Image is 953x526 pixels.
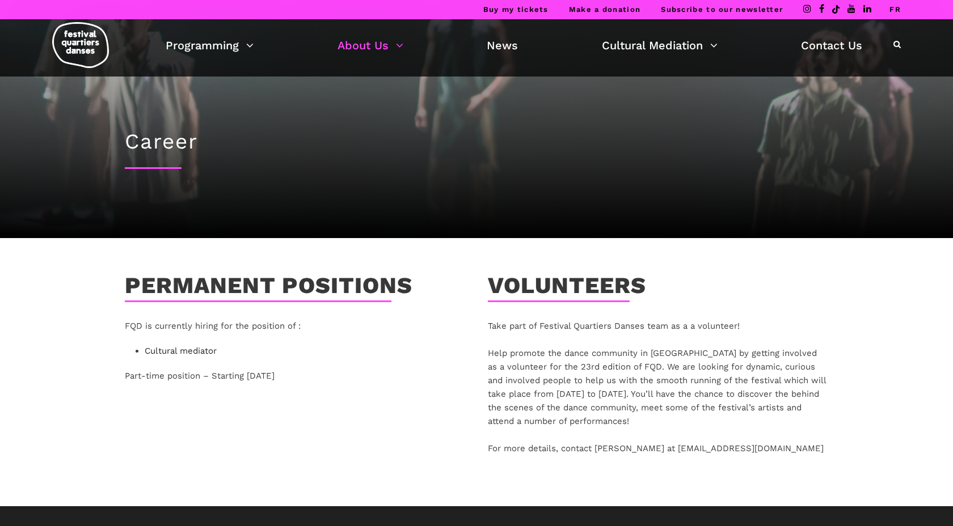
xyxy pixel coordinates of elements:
h3: Permanent positions [125,272,412,300]
a: News [487,36,518,55]
div: Take part of Festival Quartiers Danses team as a a volunteer! [488,319,828,333]
a: Contact Us [801,36,862,55]
a: Buy my tickets [483,5,549,14]
p: Part-time position – Starting [DATE] [125,369,465,383]
p: FQD is currently hiring for the position of : [125,319,465,333]
a: Subscribe to our newsletter [661,5,783,14]
img: logo-fqd-med [52,22,109,68]
a: Cultural Mediation [602,36,718,55]
a: Programming [166,36,254,55]
h3: Volunteers [488,272,646,300]
h1: Career [125,129,828,154]
a: About Us [338,36,403,55]
a: Cultural mediator [145,346,217,356]
div: For more details, contact [PERSON_NAME] at [EMAIL_ADDRESS][DOMAIN_NAME] [488,442,828,455]
a: FR [889,5,901,14]
a: Make a donation [569,5,641,14]
div: Help promote the dance community in [GEOGRAPHIC_DATA] by getting involved as a volunteer for the ... [488,346,828,428]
